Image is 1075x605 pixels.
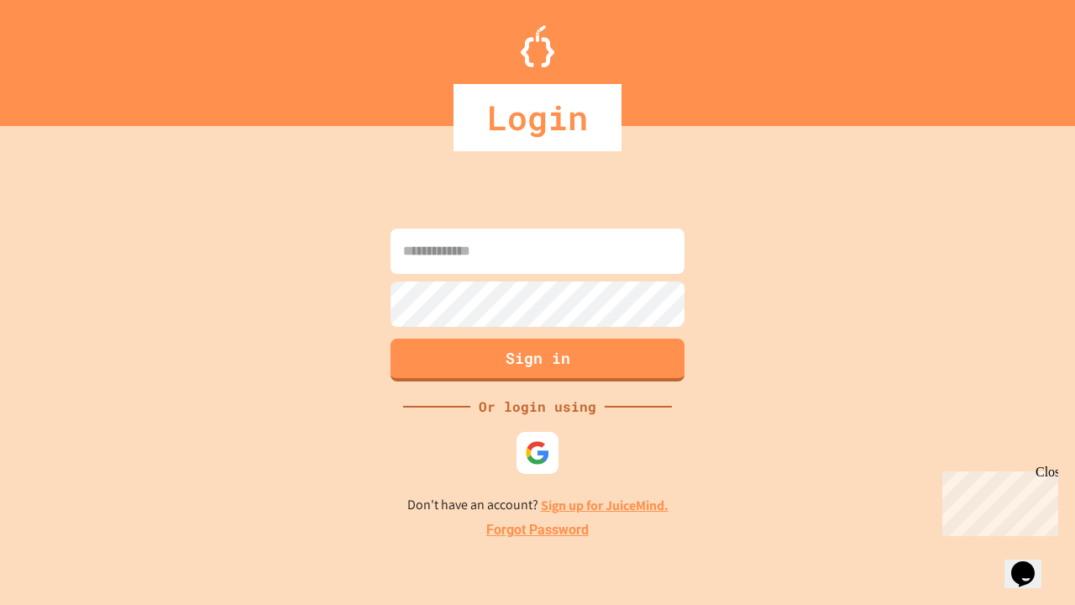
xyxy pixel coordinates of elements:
div: Chat with us now!Close [7,7,116,107]
a: Sign up for JuiceMind. [541,497,669,514]
a: Forgot Password [486,520,589,540]
div: Or login using [470,397,605,417]
iframe: chat widget [936,465,1058,536]
div: Login [454,84,621,151]
button: Sign in [391,339,684,381]
iframe: chat widget [1004,538,1058,588]
img: Logo.svg [521,25,554,67]
img: google-icon.svg [525,440,550,466]
p: Don't have an account? [407,495,669,516]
